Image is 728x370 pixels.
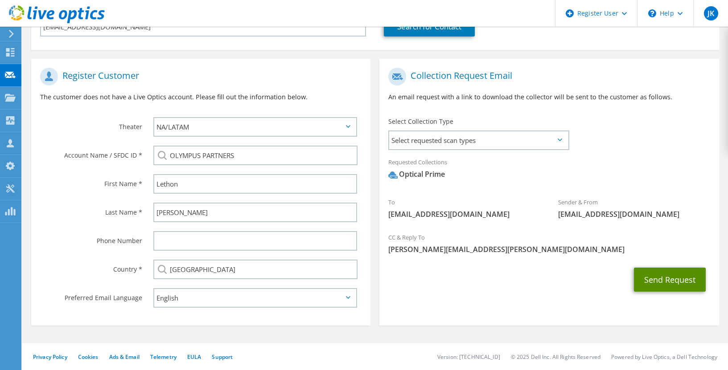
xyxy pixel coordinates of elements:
[388,169,445,179] div: Optical Prime
[40,92,362,102] p: The customer does not have a Live Optics account. Please fill out the information below.
[511,353,600,361] li: © 2025 Dell Inc. All Rights Reserved
[437,353,500,361] li: Version: [TECHNICAL_ID]
[389,131,568,149] span: Select requested scan types
[704,6,718,20] span: JK
[379,193,549,224] div: To
[388,117,453,126] label: Select Collection Type
[109,353,140,361] a: Ads & Email
[40,68,357,85] h1: Register Customer
[33,353,67,361] a: Privacy Policy
[611,353,717,361] li: Powered by Live Optics, a Dell Technology
[379,228,719,259] div: CC & Reply To
[212,353,233,361] a: Support
[388,209,540,219] span: [EMAIL_ADDRESS][DOMAIN_NAME]
[187,353,201,361] a: EULA
[558,209,710,219] span: [EMAIL_ADDRESS][DOMAIN_NAME]
[388,244,710,254] span: [PERSON_NAME][EMAIL_ADDRESS][PERSON_NAME][DOMAIN_NAME]
[150,353,177,361] a: Telemetry
[40,146,142,160] label: Account Name / SFDC ID *
[40,231,142,245] label: Phone Number
[40,288,142,302] label: Preferred Email Language
[388,68,705,85] h1: Collection Request Email
[78,353,99,361] a: Cookies
[40,117,142,131] label: Theater
[388,92,710,102] p: An email request with a link to download the collector will be sent to the customer as follows.
[384,17,475,37] a: Search for Contact
[634,268,706,292] button: Send Request
[379,153,719,188] div: Requested Collections
[40,174,142,188] label: First Name *
[40,203,142,217] label: Last Name *
[549,193,719,224] div: Sender & From
[40,260,142,274] label: Country *
[648,9,656,17] svg: \n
